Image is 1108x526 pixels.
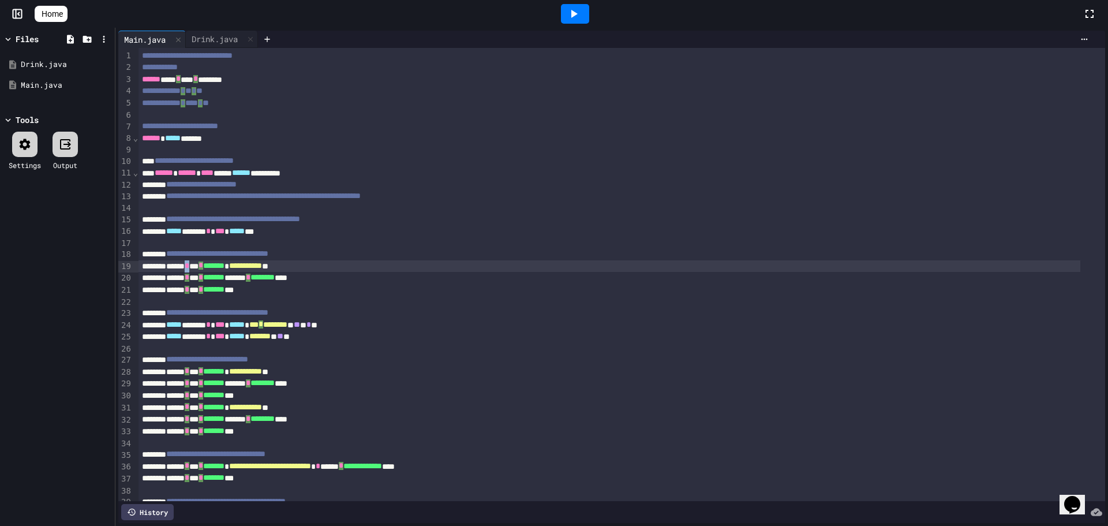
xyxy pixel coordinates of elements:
[118,308,133,319] div: 23
[118,238,133,249] div: 17
[16,114,39,126] div: Tools
[186,33,244,45] div: Drink.java
[1060,480,1096,514] iframe: chat widget
[118,261,133,273] div: 19
[118,85,133,98] div: 4
[118,180,133,191] div: 12
[118,473,133,486] div: 37
[118,50,133,62] div: 1
[118,144,133,156] div: 9
[118,133,133,144] div: 8
[16,33,39,45] div: Files
[118,74,133,86] div: 3
[118,214,133,226] div: 15
[118,297,133,308] div: 22
[118,415,133,427] div: 32
[118,378,133,390] div: 29
[118,486,133,497] div: 38
[118,497,133,508] div: 39
[118,156,133,167] div: 10
[118,191,133,203] div: 13
[118,31,186,48] div: Main.java
[21,59,111,70] div: Drink.java
[35,6,68,22] a: Home
[118,33,171,46] div: Main.java
[118,62,133,73] div: 2
[118,331,133,343] div: 25
[118,390,133,402] div: 30
[9,160,41,170] div: Settings
[118,226,133,237] div: 16
[133,133,138,143] span: Fold line
[118,450,133,461] div: 35
[186,31,258,48] div: Drink.java
[118,110,133,121] div: 6
[118,203,133,214] div: 14
[118,367,133,379] div: 28
[118,438,133,450] div: 34
[118,249,133,260] div: 18
[118,98,133,110] div: 5
[53,160,77,170] div: Output
[118,426,133,438] div: 33
[118,285,133,297] div: 21
[118,355,133,366] div: 27
[118,273,133,285] div: 20
[21,80,111,91] div: Main.java
[118,344,133,355] div: 26
[42,8,63,20] span: Home
[118,320,133,332] div: 24
[118,461,133,473] div: 36
[133,168,138,177] span: Fold line
[118,121,133,133] div: 7
[118,167,133,179] div: 11
[121,504,174,520] div: History
[118,402,133,415] div: 31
